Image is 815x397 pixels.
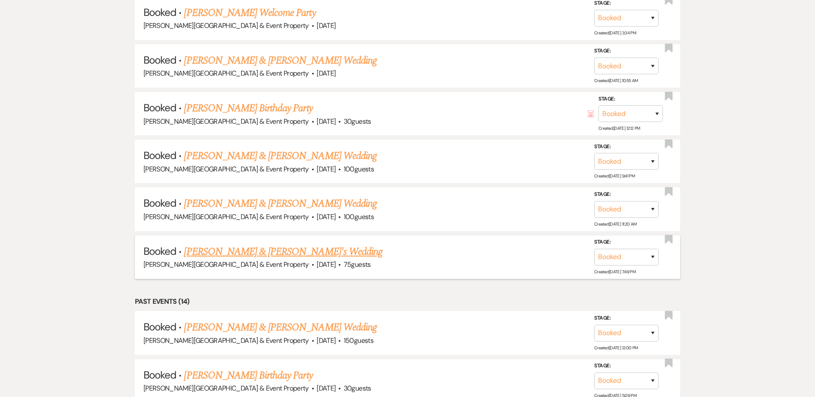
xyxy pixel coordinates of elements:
span: [DATE] [317,165,336,174]
label: Stage: [594,46,659,56]
span: Created: [DATE] 3:34 PM [594,30,636,36]
span: Booked [143,244,176,258]
span: [PERSON_NAME][GEOGRAPHIC_DATA] & Event Property [143,260,309,269]
span: Created: [DATE] 7:49 PM [594,269,635,275]
a: [PERSON_NAME] Birthday Party [184,368,312,383]
label: Stage: [594,314,659,323]
label: Stage: [594,190,659,199]
a: [PERSON_NAME] & [PERSON_NAME] Wedding [184,148,376,164]
a: [PERSON_NAME] & [PERSON_NAME] Wedding [184,53,376,68]
a: [PERSON_NAME] Welcome Party [184,5,315,21]
li: Past Events (14) [135,296,680,307]
span: Created: [DATE] 11:20 AM [594,221,636,226]
span: Booked [143,320,176,333]
span: [PERSON_NAME][GEOGRAPHIC_DATA] & Event Property [143,165,309,174]
span: [DATE] [317,260,336,269]
span: [DATE] [317,21,336,30]
span: Booked [143,101,176,114]
a: [PERSON_NAME] & [PERSON_NAME] Wedding [184,320,376,335]
span: [PERSON_NAME][GEOGRAPHIC_DATA] & Event Property [143,384,309,393]
span: [DATE] [317,69,336,78]
span: Created: [DATE] 9:41 PM [594,173,635,179]
a: [PERSON_NAME] & [PERSON_NAME]'s Wedding [184,244,382,260]
label: Stage: [594,142,659,152]
span: 75 guests [344,260,371,269]
label: Stage: [598,95,663,104]
span: [PERSON_NAME][GEOGRAPHIC_DATA] & Event Property [143,69,309,78]
span: [PERSON_NAME][GEOGRAPHIC_DATA] & Event Property [143,117,309,126]
span: [PERSON_NAME][GEOGRAPHIC_DATA] & Event Property [143,212,309,221]
label: Stage: [594,361,659,371]
span: Booked [143,53,176,67]
a: [PERSON_NAME] Birthday Party [184,101,312,116]
span: Created: [DATE] 10:55 AM [594,78,638,83]
span: 100 guests [344,212,374,221]
span: 30 guests [344,384,371,393]
span: [DATE] [317,117,336,126]
span: [PERSON_NAME][GEOGRAPHIC_DATA] & Event Property [143,21,309,30]
span: [PERSON_NAME][GEOGRAPHIC_DATA] & Event Property [143,336,309,345]
span: Created: [DATE] 12:12 PM [598,125,640,131]
span: 150 guests [344,336,373,345]
span: Booked [143,6,176,19]
span: [DATE] [317,212,336,221]
span: Created: [DATE] 12:00 PM [594,345,638,350]
span: [DATE] [317,336,336,345]
a: [PERSON_NAME] & [PERSON_NAME] Wedding [184,196,376,211]
span: [DATE] [317,384,336,393]
label: Stage: [594,238,659,247]
span: 30 guests [344,117,371,126]
span: 100 guests [344,165,374,174]
span: Booked [143,368,176,382]
span: Booked [143,196,176,210]
span: Booked [143,149,176,162]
